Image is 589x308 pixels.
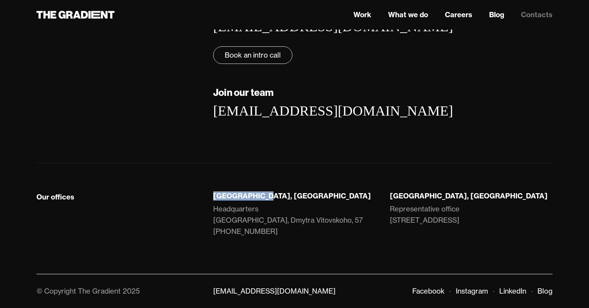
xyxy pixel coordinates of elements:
[213,191,376,201] div: [GEOGRAPHIC_DATA], [GEOGRAPHIC_DATA]
[388,9,428,20] a: What we do
[521,9,553,20] a: Contacts
[213,287,336,295] a: [EMAIL_ADDRESS][DOMAIN_NAME]
[353,9,371,20] a: Work
[213,86,274,98] strong: Join our team
[390,215,553,226] a: [STREET_ADDRESS]
[390,191,548,200] strong: [GEOGRAPHIC_DATA], [GEOGRAPHIC_DATA]
[537,287,553,295] a: Blog
[456,287,488,295] a: Instagram
[499,287,526,295] a: LinkedIn
[213,226,278,237] a: [PHONE_NUMBER]
[213,215,376,226] a: [GEOGRAPHIC_DATA], Dmytra Vitovskoho, 57
[412,287,445,295] a: Facebook
[36,192,74,202] div: Our offices
[213,203,258,215] div: Headquarters
[36,287,121,295] div: © Copyright The Gradient
[445,9,472,20] a: Careers
[489,9,504,20] a: Blog
[213,46,292,64] a: Book an intro call
[390,203,460,215] div: Representative office
[123,287,140,295] div: 2025
[213,103,453,119] a: [EMAIL_ADDRESS][DOMAIN_NAME]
